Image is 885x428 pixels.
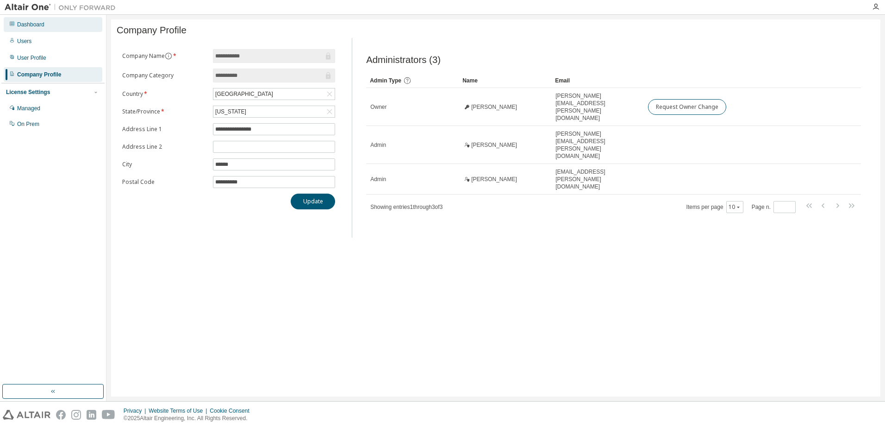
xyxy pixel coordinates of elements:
[165,52,172,60] button: information
[370,204,442,210] span: Showing entries 1 through 3 of 3
[555,73,640,88] div: Email
[462,73,548,88] div: Name
[17,21,44,28] div: Dashboard
[122,126,207,133] label: Address Line 1
[555,92,640,122] span: [PERSON_NAME][EMAIL_ADDRESS][PERSON_NAME][DOMAIN_NAME]
[213,88,335,100] div: [GEOGRAPHIC_DATA]
[686,201,743,213] span: Items per page
[471,141,517,149] span: [PERSON_NAME]
[122,178,207,186] label: Postal Code
[122,52,207,60] label: Company Name
[17,71,61,78] div: Company Profile
[124,415,255,422] p: © 2025 Altair Engineering, Inc. All Rights Reserved.
[122,108,207,115] label: State/Province
[370,176,386,183] span: Admin
[17,54,46,62] div: User Profile
[213,106,335,117] div: [US_STATE]
[6,88,50,96] div: License Settings
[122,161,207,168] label: City
[291,194,335,209] button: Update
[555,168,640,190] span: [EMAIL_ADDRESS][PERSON_NAME][DOMAIN_NAME]
[56,410,66,420] img: facebook.svg
[3,410,50,420] img: altair_logo.svg
[648,99,726,115] button: Request Owner Change
[370,141,386,149] span: Admin
[122,90,207,98] label: Country
[17,38,31,45] div: Users
[17,105,40,112] div: Managed
[214,107,248,117] div: [US_STATE]
[5,3,120,12] img: Altair One
[471,176,517,183] span: [PERSON_NAME]
[122,143,207,151] label: Address Line 2
[210,407,255,415] div: Cookie Consent
[122,72,207,79] label: Company Category
[117,25,187,36] span: Company Profile
[149,407,210,415] div: Website Terms of Use
[752,201,796,213] span: Page n.
[124,407,149,415] div: Privacy
[17,120,39,128] div: On Prem
[71,410,81,420] img: instagram.svg
[370,103,386,111] span: Owner
[214,89,274,99] div: [GEOGRAPHIC_DATA]
[366,55,441,65] span: Administrators (3)
[471,103,517,111] span: [PERSON_NAME]
[729,203,741,211] button: 10
[87,410,96,420] img: linkedin.svg
[555,130,640,160] span: [PERSON_NAME][EMAIL_ADDRESS][PERSON_NAME][DOMAIN_NAME]
[370,77,401,84] span: Admin Type
[102,410,115,420] img: youtube.svg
